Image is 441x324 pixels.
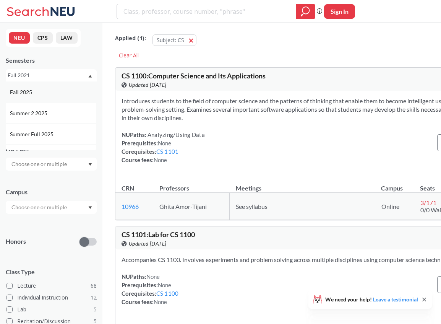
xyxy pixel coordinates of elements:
button: Subject: CS [152,34,196,46]
th: Campus [375,176,414,193]
span: 5 [94,305,97,314]
button: LAW [56,32,78,44]
label: Lecture [6,281,97,291]
a: CS 1100 [156,290,179,297]
span: 68 [91,282,97,290]
span: None [158,282,172,288]
div: Fall 2021 [8,71,88,80]
span: Updated [DATE] [129,81,167,89]
span: Fall 2025 [10,88,34,96]
div: NUPaths: Prerequisites: Corequisites: Course fees: [122,130,205,164]
svg: Dropdown arrow [88,206,92,209]
div: Clear All [115,50,143,61]
a: CS 1101 [156,148,179,155]
span: Class Type [6,268,97,276]
span: None [158,140,172,147]
span: See syllabus [236,203,268,210]
p: Honors [6,237,26,246]
svg: Dropdown arrow [88,163,92,166]
button: Sign In [324,4,355,19]
div: Campus [6,188,97,196]
span: Analyzing/Using Data [146,131,205,138]
button: NEU [9,32,30,44]
span: None [146,273,160,280]
th: Professors [153,176,230,193]
svg: magnifying glass [301,6,310,17]
span: None [154,298,167,305]
div: Fall 2021Dropdown arrowFall 2025Summer 2 2025Summer Full 2025Summer 1 2025Spring 2025Fall 2024Sum... [6,69,97,81]
div: magnifying glass [296,4,315,19]
a: Leave a testimonial [373,296,418,303]
div: Dropdown arrow [6,158,97,171]
label: Lab [6,304,97,314]
div: NUPaths: Prerequisites: Corequisites: Course fees: [122,272,179,306]
input: Choose one or multiple [8,203,72,212]
span: 3 / 171 [420,199,436,206]
span: None [154,156,167,163]
button: CPS [33,32,53,44]
span: We need your help! [325,297,418,302]
span: Applied ( 1 ): [115,34,146,42]
span: CS 1100 : Computer Science and Its Applications [122,72,266,80]
div: Dropdown arrow [6,201,97,214]
span: Updated [DATE] [129,239,167,248]
td: Online [375,193,414,220]
input: Choose one or multiple [8,160,72,169]
a: 10966 [122,203,139,210]
span: 12 [91,293,97,302]
label: Individual Instruction [6,293,97,303]
div: CRN [122,184,134,192]
span: Summer Full 2025 [10,130,55,138]
div: Semesters [6,56,97,65]
td: Ghita Amor-Tijani [153,193,230,220]
span: CS 1101 : Lab for CS 1100 [122,230,195,239]
span: Subject: CS [157,36,184,44]
th: Meetings [230,176,375,193]
span: Summer 2 2025 [10,109,49,117]
input: Class, professor, course number, "phrase" [123,5,290,18]
svg: Dropdown arrow [88,75,92,78]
